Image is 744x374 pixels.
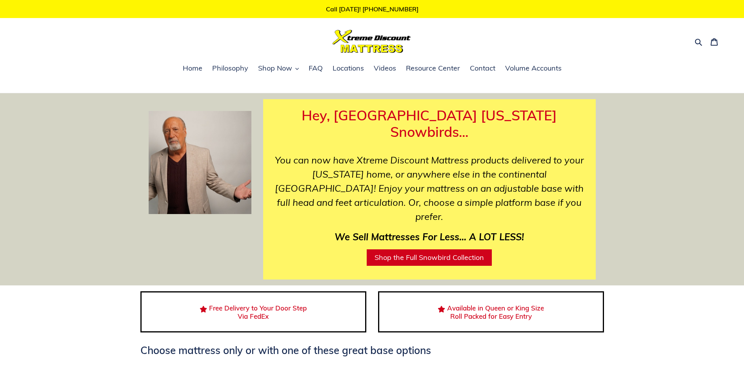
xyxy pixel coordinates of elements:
[501,63,566,74] a: Volume Accounts
[263,99,596,140] h1: Hey, [GEOGRAPHIC_DATA] [US_STATE] Snowbirds...
[470,64,495,73] span: Contact
[275,154,584,222] i: You can now have Xtreme Discount Mattress products delivered to your [US_STATE] home, or anywhere...
[505,64,562,73] span: Volume Accounts
[305,63,327,74] a: FAQ
[263,227,596,243] h3: We Sell Mattresses For Less... A LOT LESS!
[140,344,604,356] h3: Choose mattress only or with one of these great base options
[402,63,464,74] a: Resource Center
[406,64,460,73] span: Resource Center
[258,64,292,73] span: Shop Now
[370,63,400,74] a: Videos
[309,64,323,73] span: FAQ
[183,64,202,73] span: Home
[208,63,252,74] a: Philosophy
[333,64,364,73] span: Locations
[379,300,603,324] h4: Available in Queen or King Size Roll Packed for Easy Entry
[466,63,499,74] a: Contact
[212,64,248,73] span: Philosophy
[374,64,396,73] span: Videos
[254,63,303,74] button: Shop Now
[367,249,492,266] a: Shop the Full Snowbird Collection
[333,30,411,53] img: Xtreme Discount Mattress
[149,111,252,214] img: georgenew-1682001617442_263x.jpg
[179,63,206,74] a: Home
[142,300,365,324] h4: Free Delivery to Your Door Step Via FedEx
[329,63,368,74] a: Locations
